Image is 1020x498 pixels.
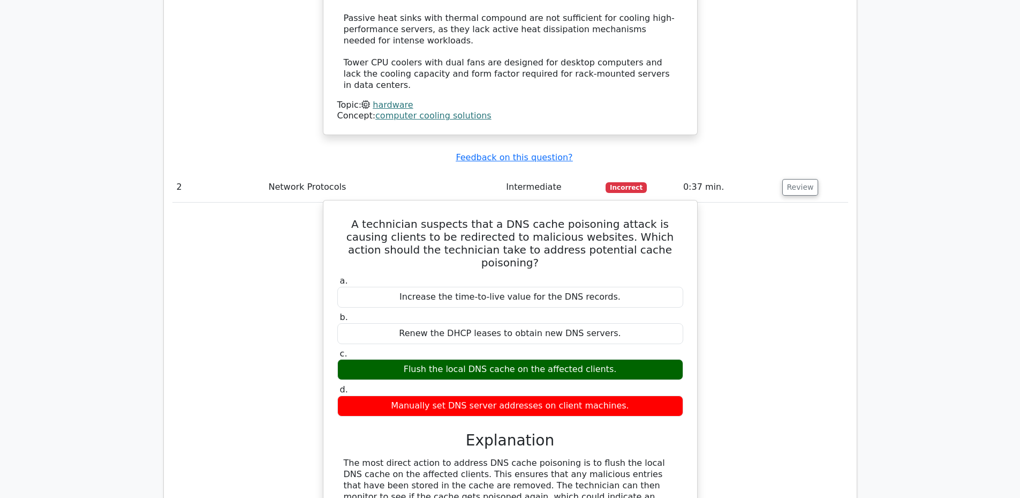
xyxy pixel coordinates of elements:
div: Topic: [337,100,683,111]
div: Renew the DHCP leases to obtain new DNS servers. [337,323,683,344]
a: hardware [373,100,413,110]
div: Manually set DNS server addresses on client machines. [337,396,683,417]
td: Intermediate [502,172,601,203]
span: b. [340,312,348,322]
h5: A technician suspects that a DNS cache poisoning attack is causing clients to be redirected to ma... [336,218,684,269]
div: Flush the local DNS cache on the affected clients. [337,359,683,380]
div: Increase the time-to-live value for the DNS records. [337,287,683,308]
a: computer cooling solutions [375,110,492,121]
td: 2 [172,172,265,203]
a: Feedback on this question? [456,152,572,162]
button: Review [782,179,819,196]
td: Network Protocols [265,172,502,203]
div: Concept: [337,110,683,122]
span: a. [340,276,348,286]
span: c. [340,348,347,359]
h3: Explanation [344,432,677,450]
span: d. [340,384,348,395]
span: Incorrect [606,182,647,193]
td: 0:37 min. [679,172,778,203]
